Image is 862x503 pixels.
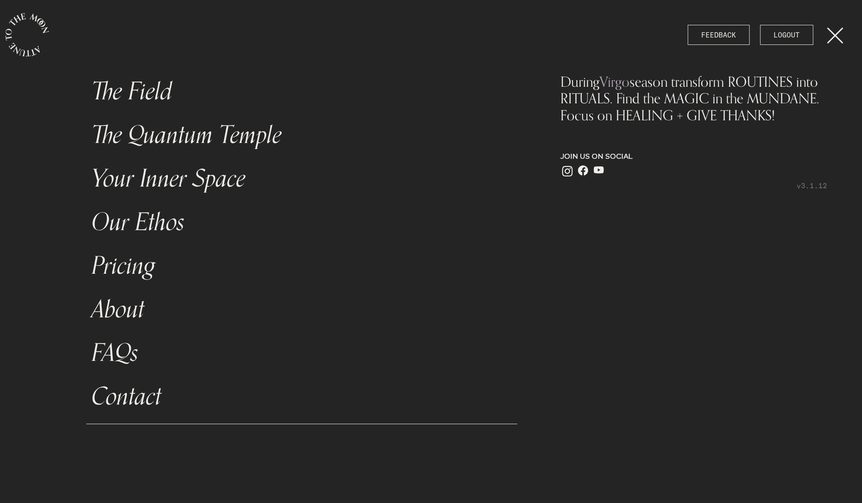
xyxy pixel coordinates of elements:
a: LOGOUT [760,25,813,45]
a: Pricing [86,244,518,288]
span: FEEDBACK [701,30,736,40]
p: v3.1.12 [560,180,827,191]
button: FEEDBACK [688,25,750,45]
a: FAQs [86,331,518,375]
a: About [86,288,518,331]
a: The Field [86,70,518,113]
a: The Quantum Temple [86,113,518,157]
div: During season transform ROUTINES into RITUALS. Find the MAGIC in the MUNDANE. Focus on HEALING + ... [560,73,827,123]
a: Our Ethos [86,201,518,244]
a: Your Inner Space [86,157,518,201]
span: Virgo [600,73,630,90]
p: JOIN US ON SOCIAL [560,151,827,162]
a: Contact [86,375,518,418]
